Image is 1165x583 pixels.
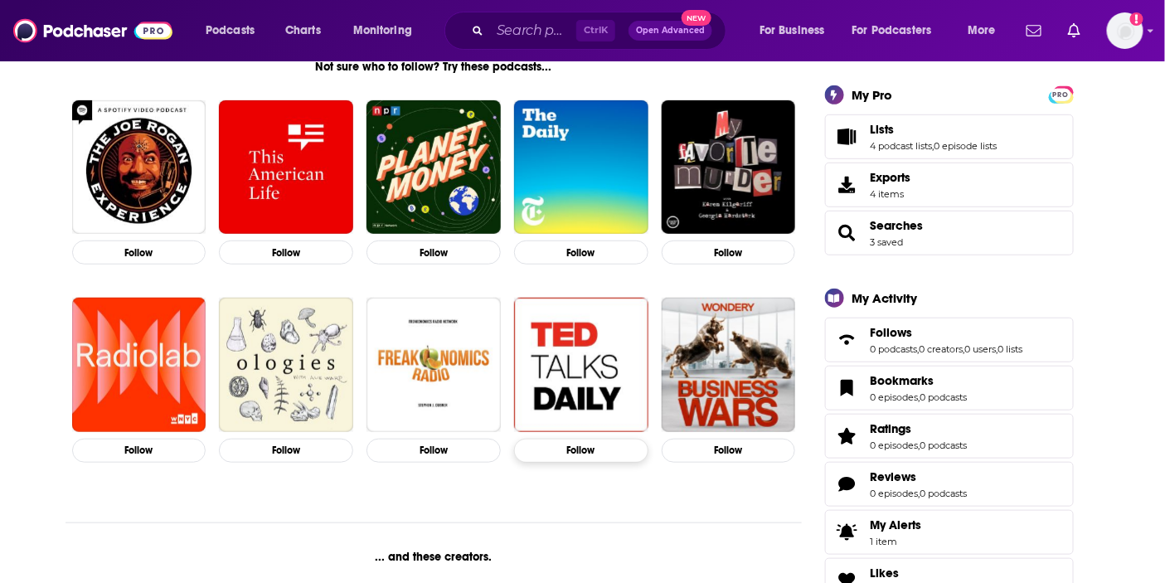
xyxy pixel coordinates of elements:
[871,218,924,233] a: Searches
[871,421,968,436] a: Ratings
[514,240,648,265] button: Follow
[1061,17,1087,45] a: Show notifications dropdown
[919,440,920,451] span: ,
[366,439,501,463] button: Follow
[13,15,172,46] img: Podchaser - Follow, Share and Rate Podcasts
[490,17,576,44] input: Search podcasts, credits, & more...
[66,60,803,74] div: Not sure who to follow? Try these podcasts...
[871,373,968,388] a: Bookmarks
[1051,88,1071,100] a: PRO
[285,19,321,42] span: Charts
[920,391,968,403] a: 0 podcasts
[968,19,996,42] span: More
[852,87,893,103] div: My Pro
[72,240,206,265] button: Follow
[831,173,864,197] span: Exports
[871,566,940,581] a: Likes
[682,10,711,26] span: New
[871,469,968,484] a: Reviews
[871,373,934,388] span: Bookmarks
[871,188,911,200] span: 4 items
[825,366,1074,411] span: Bookmarks
[514,100,648,235] img: The Daily
[831,328,864,352] a: Follows
[852,19,932,42] span: For Podcasters
[871,440,919,451] a: 0 episodes
[1020,17,1048,45] a: Show notifications dropdown
[514,298,648,432] img: TED Talks Daily
[662,240,796,265] button: Follow
[871,170,911,185] span: Exports
[219,240,353,265] button: Follow
[66,550,803,564] div: ... and these creators.
[1107,12,1143,49] span: Logged in as ABolliger
[662,100,796,235] img: My Favorite Murder with Karen Kilgariff and Georgia Hardstark
[366,240,501,265] button: Follow
[366,100,501,235] img: Planet Money
[662,439,796,463] button: Follow
[934,140,998,152] a: 0 episode lists
[831,425,864,448] a: Ratings
[831,125,864,148] a: Lists
[825,462,1074,507] span: Reviews
[852,290,918,306] div: My Activity
[1107,12,1143,49] img: User Profile
[871,517,922,532] span: My Alerts
[219,100,353,235] img: This American Life
[871,536,922,547] span: 1 item
[629,21,712,41] button: Open AdvancedNew
[920,488,968,499] a: 0 podcasts
[965,343,997,355] a: 0 users
[871,421,912,436] span: Ratings
[342,17,434,44] button: open menu
[831,221,864,245] a: Searches
[366,298,501,432] img: Freakonomics Radio
[825,211,1074,255] span: Searches
[997,343,998,355] span: ,
[919,488,920,499] span: ,
[72,298,206,432] a: Radiolab
[871,236,904,248] a: 3 saved
[1130,12,1143,26] svg: Add a profile image
[831,521,864,544] span: My Alerts
[760,19,825,42] span: For Business
[514,439,648,463] button: Follow
[871,343,918,355] a: 0 podcasts
[871,469,917,484] span: Reviews
[825,318,1074,362] span: Follows
[748,17,846,44] button: open menu
[964,343,965,355] span: ,
[72,439,206,463] button: Follow
[920,343,964,355] a: 0 creators
[919,391,920,403] span: ,
[825,163,1074,207] a: Exports
[871,325,913,340] span: Follows
[871,488,919,499] a: 0 episodes
[274,17,331,44] a: Charts
[918,343,920,355] span: ,
[460,12,742,50] div: Search podcasts, credits, & more...
[871,122,998,137] a: Lists
[194,17,276,44] button: open menu
[871,325,1023,340] a: Follows
[920,440,968,451] a: 0 podcasts
[636,27,705,35] span: Open Advanced
[219,298,353,432] a: Ologies with Alie Ward
[219,439,353,463] button: Follow
[662,298,796,432] img: Business Wars
[825,510,1074,555] a: My Alerts
[576,20,615,41] span: Ctrl K
[206,19,255,42] span: Podcasts
[72,100,206,235] img: The Joe Rogan Experience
